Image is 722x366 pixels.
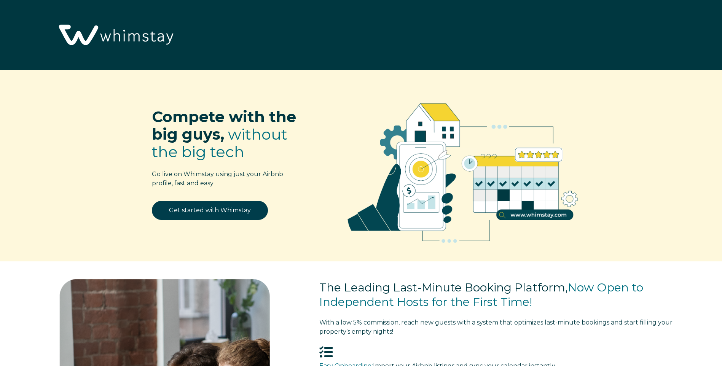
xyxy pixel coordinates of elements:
[152,201,268,220] a: Get started with Whimstay
[319,280,568,294] span: The Leading Last-Minute Booking Platform,
[319,319,673,335] span: tart filling your property’s empty nights!
[329,81,597,257] img: RBO Ilustrations-02
[319,319,627,326] span: With a low 5% commission, reach new guests with a system that optimizes last-minute bookings and s
[319,280,643,309] span: Now Open to Independent Hosts for the First Time!
[152,107,296,143] span: Compete with the big guys,
[152,125,287,161] span: without the big tech
[53,4,177,67] img: Whimstay Logo-02 1
[152,170,283,187] span: Go live on Whimstay using just your Airbnb profile, fast and easy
